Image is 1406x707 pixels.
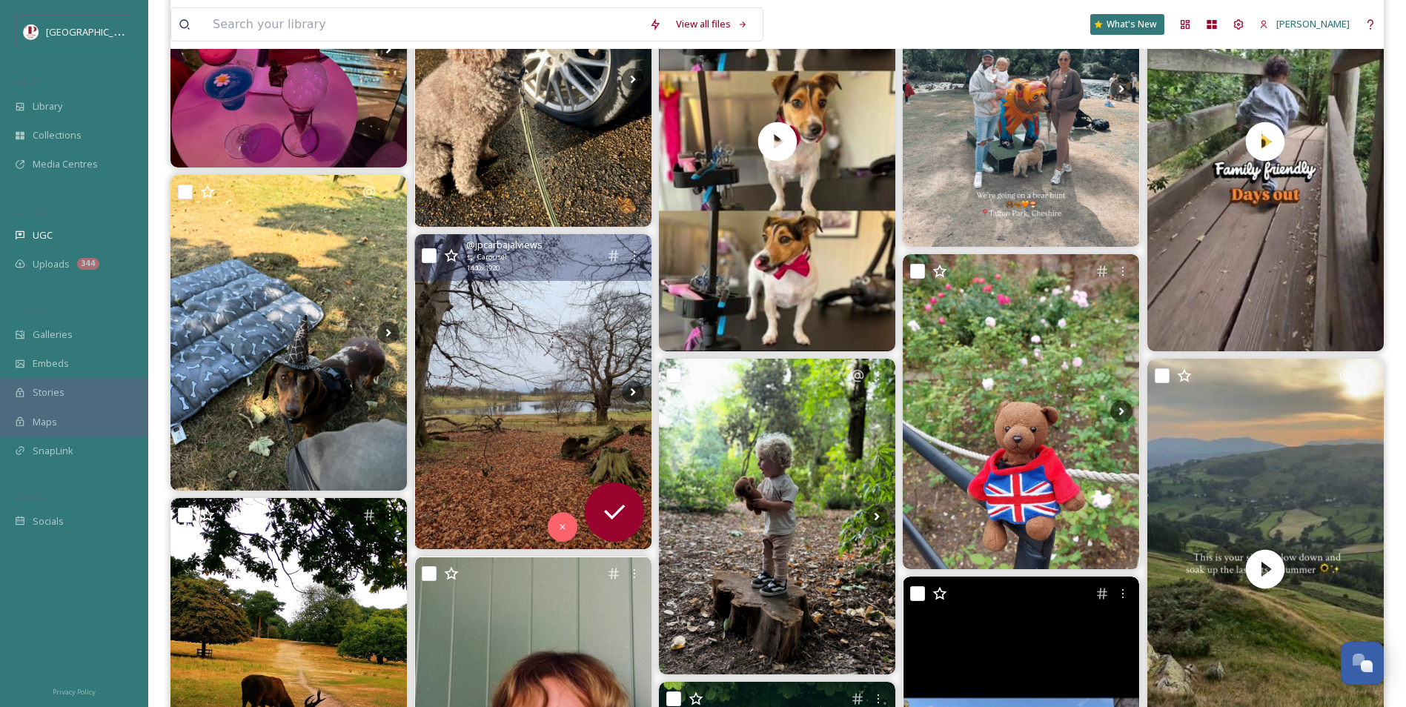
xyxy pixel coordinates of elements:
span: COLLECT [15,205,47,216]
span: Socials [33,514,64,528]
span: [GEOGRAPHIC_DATA] [46,24,140,39]
img: download%20(5).png [24,24,39,39]
span: SOCIALS [15,491,44,502]
span: Media Centres [33,157,98,171]
span: Library [33,99,62,113]
button: Open Chat [1341,642,1384,685]
span: @ jpcarbajalviews [466,238,543,252]
img: Bueno, a lo que yo vine fue a esto... este es el recuerdo que quiero rescatar y dejar hoy aquí. |... [415,234,651,549]
div: 344 [77,258,99,270]
span: Stories [33,385,64,399]
span: Maps [33,415,57,429]
span: Uploads [33,257,70,271]
img: Rose garden at Tatton 🌹 #rosegarden #tattonpark #tattongardens #nationaltrust #dayout #roses #lit... [903,254,1139,569]
img: Dressing to impress for Wicked! 🎥🎞️ [170,175,407,490]
a: What's New [1090,14,1164,35]
span: Carousel [477,252,507,262]
span: Collections [33,128,82,142]
img: We’re going on a Bear Hunt🧸🪵🦉🪾 [659,359,895,674]
a: View all files [669,10,755,39]
input: Search your library [205,8,642,41]
a: Privacy Policy [53,682,96,700]
a: [PERSON_NAME] [1252,10,1357,39]
span: MEDIA [15,76,41,87]
span: WIDGETS [15,305,49,316]
span: UGC [33,228,53,242]
span: SnapLink [33,444,73,458]
span: Privacy Policy [53,687,96,697]
span: 1440 x 1920 [466,263,500,273]
span: [PERSON_NAME] [1276,17,1350,30]
span: Embeds [33,356,69,371]
span: Galleries [33,328,73,342]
